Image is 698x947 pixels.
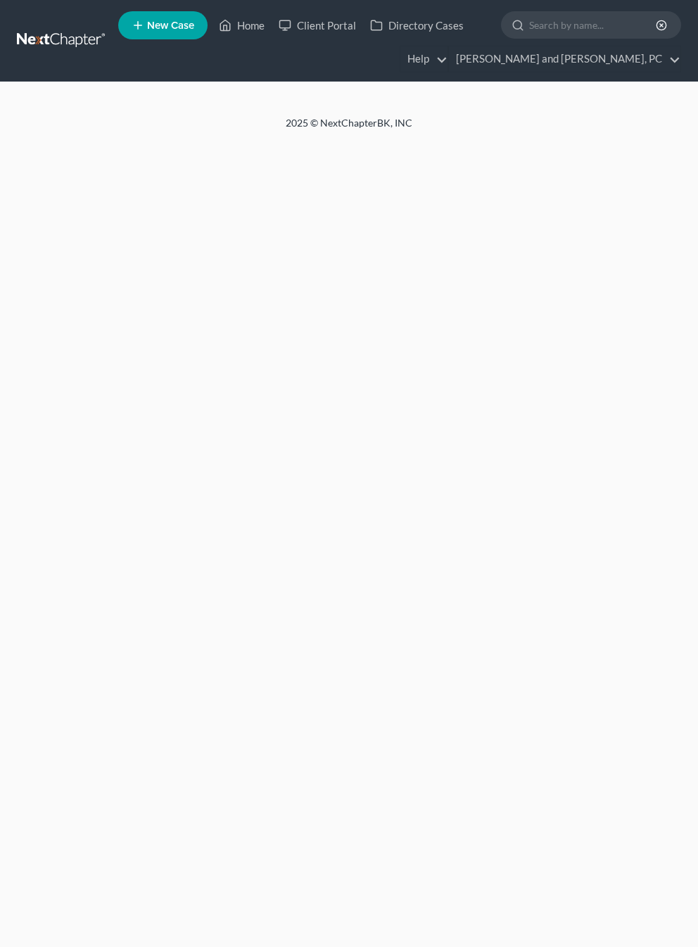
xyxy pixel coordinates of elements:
span: New Case [147,20,194,31]
div: 2025 © NextChapterBK, INC [11,116,687,141]
input: Search by name... [529,12,658,38]
a: Client Portal [272,13,363,38]
a: Home [212,13,272,38]
a: Directory Cases [363,13,471,38]
a: [PERSON_NAME] and [PERSON_NAME], PC [449,46,680,72]
a: Help [400,46,448,72]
